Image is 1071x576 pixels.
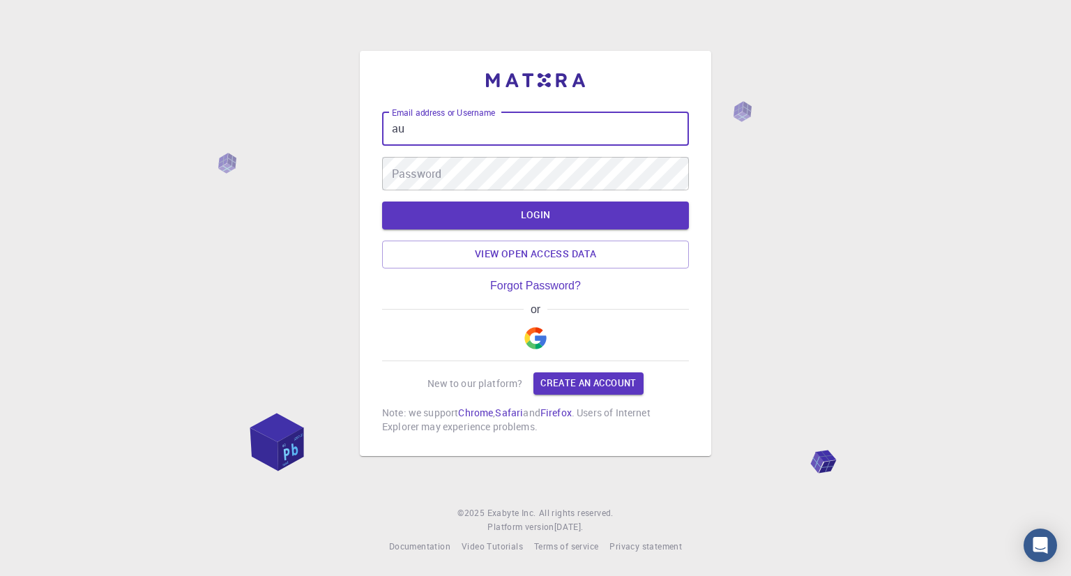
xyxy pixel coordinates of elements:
[554,520,584,534] a: [DATE].
[382,406,689,434] p: Note: we support , and . Users of Internet Explorer may experience problems.
[524,327,547,349] img: Google
[609,540,682,552] span: Privacy statement
[534,540,598,552] span: Terms of service
[1024,529,1057,562] div: Open Intercom Messenger
[487,507,536,518] span: Exabyte Inc.
[609,540,682,554] a: Privacy statement
[389,540,450,552] span: Documentation
[539,506,614,520] span: All rights reserved.
[457,506,487,520] span: © 2025
[382,202,689,229] button: LOGIN
[534,540,598,554] a: Terms of service
[427,377,522,391] p: New to our platform?
[554,521,584,532] span: [DATE] .
[524,303,547,316] span: or
[392,107,495,119] label: Email address or Username
[495,406,523,419] a: Safari
[487,506,536,520] a: Exabyte Inc.
[458,406,493,419] a: Chrome
[490,280,581,292] a: Forgot Password?
[382,241,689,268] a: View open access data
[533,372,643,395] a: Create an account
[462,540,523,552] span: Video Tutorials
[389,540,450,554] a: Documentation
[462,540,523,554] a: Video Tutorials
[540,406,572,419] a: Firefox
[487,520,554,534] span: Platform version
